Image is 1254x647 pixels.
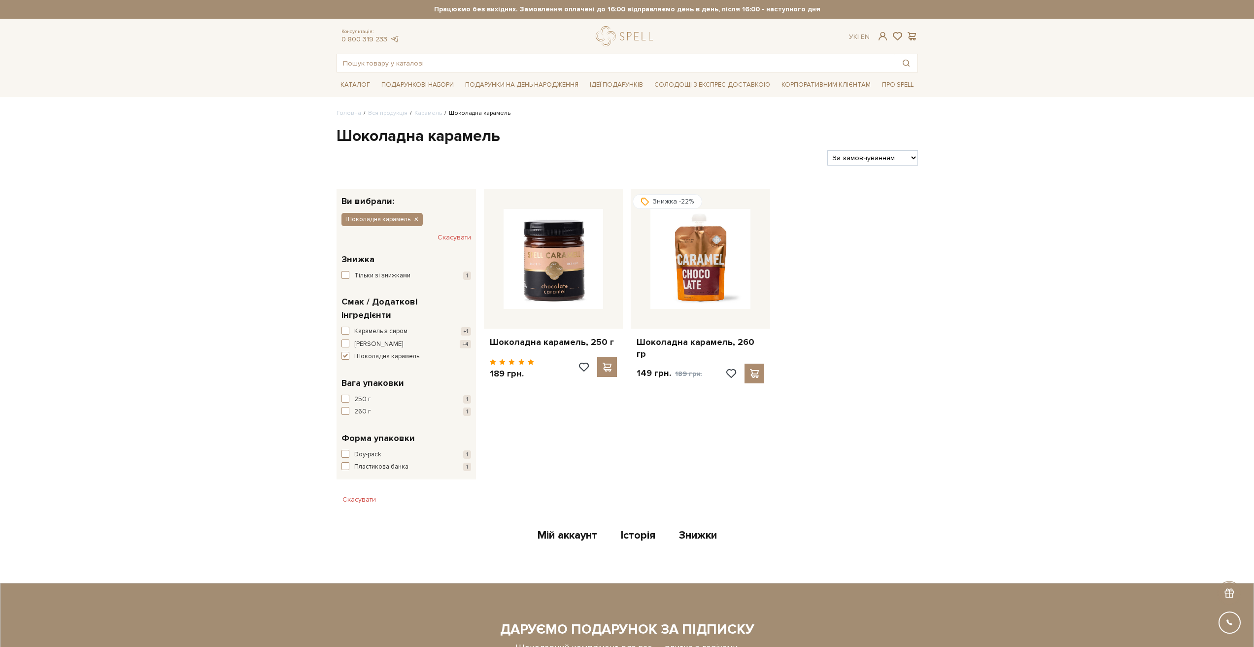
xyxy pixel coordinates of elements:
[354,395,371,405] span: 250 г
[778,77,875,93] a: Корпоративним клієнтам
[341,213,423,226] button: Шоколадна карамель
[586,77,647,93] a: Ідеї подарунків
[341,340,471,349] button: [PERSON_NAME] +4
[861,33,870,41] a: En
[596,26,657,46] a: logo
[463,272,471,280] span: 1
[341,253,374,266] span: Знижка
[354,352,419,362] span: Шоколадна карамель
[621,529,655,545] a: Історія
[679,529,717,545] a: Знижки
[337,189,476,205] div: Ви вибрали:
[463,450,471,459] span: 1
[463,395,471,404] span: 1
[341,432,415,445] span: Форма упаковки
[337,77,374,93] a: Каталог
[341,271,471,281] button: Тільки зі знижками 1
[461,327,471,336] span: +1
[341,352,471,362] button: Шоколадна карамель
[895,54,917,72] button: Пошук товару у каталозі
[460,340,471,348] span: +4
[337,5,918,14] strong: Працюємо без вихідних. Замовлення оплачені до 16:00 відправляємо день в день, після 16:00 - насту...
[463,408,471,416] span: 1
[354,462,408,472] span: Пластикова банка
[354,327,407,337] span: Карамель з сиром
[377,77,458,93] a: Подарункові набори
[857,33,859,41] span: |
[490,337,617,348] a: Шоколадна карамель, 250 г
[341,395,471,405] button: 250 г 1
[368,109,407,117] a: Вся продукція
[337,492,382,508] button: Скасувати
[354,407,371,417] span: 260 г
[650,76,774,93] a: Солодощі з експрес-доставкою
[341,295,469,322] span: Смак / Додаткові інгредієнти
[341,29,400,35] span: Консультація:
[341,462,471,472] button: Пластикова банка 1
[341,450,471,460] button: Doy-pack 1
[354,450,381,460] span: Doy-pack
[341,376,404,390] span: Вага упаковки
[637,368,702,379] p: 149 грн.
[633,194,702,209] div: Знижка -22%
[461,77,582,93] a: Подарунки на День народження
[414,109,442,117] a: Карамель
[354,271,410,281] span: Тільки зі знижками
[345,215,410,224] span: Шоколадна карамель
[650,209,750,309] img: Шоколадна карамель, 260 гр
[849,33,870,41] div: Ук
[337,54,895,72] input: Пошук товару у каталозі
[341,327,471,337] button: Карамель з сиром +1
[341,35,387,43] a: 0 800 319 233
[341,407,471,417] button: 260 г 1
[390,35,400,43] a: telegram
[337,109,361,117] a: Головна
[878,77,917,93] a: Про Spell
[490,368,535,379] p: 189 грн.
[675,370,702,378] span: 189 грн.
[438,230,471,245] button: Скасувати
[463,463,471,471] span: 1
[538,529,597,545] a: Мій аккаунт
[637,337,764,360] a: Шоколадна карамель, 260 гр
[337,126,918,147] h1: Шоколадна карамель
[442,109,510,118] li: Шоколадна карамель
[354,340,403,349] span: [PERSON_NAME]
